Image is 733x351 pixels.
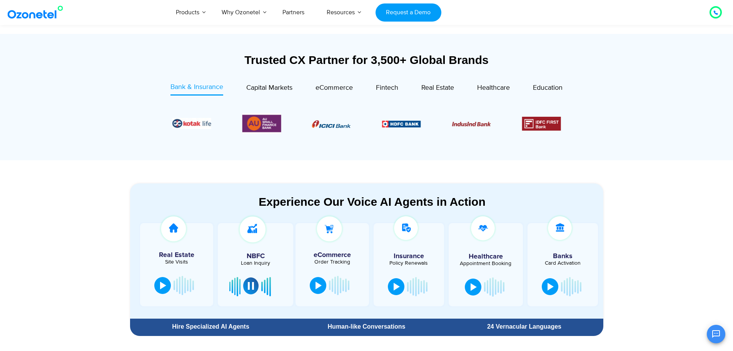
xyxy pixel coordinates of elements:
[449,324,599,330] div: 24 Vernacular Languages
[531,253,594,260] h5: Banks
[144,259,209,265] div: Site Visits
[242,113,281,134] div: 6 / 6
[246,84,292,92] span: Capital Markets
[172,113,561,134] div: Image Carousel
[707,325,725,343] button: Open chat
[377,260,440,266] div: Policy Renewals
[312,120,351,128] img: Picture8.png
[382,119,421,128] div: 2 / 6
[291,324,441,330] div: Human-like Conversations
[376,84,398,92] span: Fintech
[376,82,398,96] a: Fintech
[452,122,491,126] img: Picture10.png
[134,324,288,330] div: Hire Specialized AI Agents
[222,260,289,266] div: Loan Inquiry
[242,113,281,134] img: Picture13.png
[170,83,223,91] span: Bank & Insurance
[522,117,561,131] img: Picture12.png
[172,118,211,129] div: 5 / 6
[531,260,594,266] div: Card Activation
[299,252,365,259] h5: eCommerce
[316,84,353,92] span: eCommerce
[454,253,517,260] h5: Healthcare
[377,253,440,260] h5: Insurance
[477,84,510,92] span: Healthcare
[172,118,211,129] img: Picture26.jpg
[452,119,491,128] div: 3 / 6
[454,261,517,266] div: Appointment Booking
[477,82,510,96] a: Healthcare
[170,82,223,96] a: Bank & Insurance
[144,252,209,259] h5: Real Estate
[130,53,603,67] div: Trusted CX Partner for 3,500+ Global Brands
[138,195,607,208] div: Experience Our Voice AI Agents in Action
[299,259,365,265] div: Order Tracking
[421,82,454,96] a: Real Estate
[533,82,563,96] a: Education
[316,82,353,96] a: eCommerce
[246,82,292,96] a: Capital Markets
[522,117,561,131] div: 4 / 6
[312,119,351,128] div: 1 / 6
[376,3,441,22] a: Request a Demo
[222,253,289,260] h5: NBFC
[382,121,421,127] img: Picture9.png
[533,84,563,92] span: Education
[421,84,454,92] span: Real Estate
